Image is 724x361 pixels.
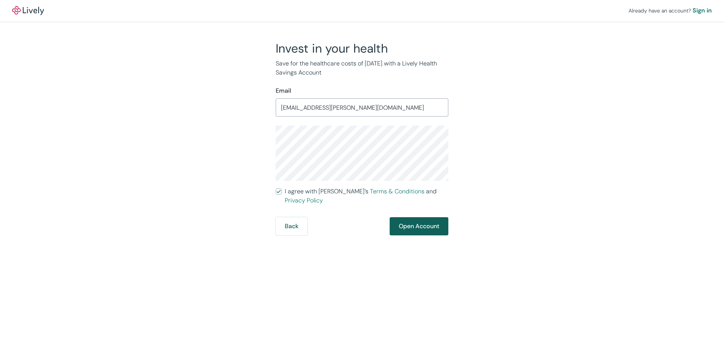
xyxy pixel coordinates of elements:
a: Privacy Policy [285,196,323,204]
h2: Invest in your health [276,41,448,56]
img: Lively [12,6,44,15]
span: I agree with [PERSON_NAME]’s and [285,187,448,205]
a: Sign in [693,6,712,15]
a: LivelyLively [12,6,44,15]
p: Save for the healthcare costs of [DATE] with a Lively Health Savings Account [276,59,448,77]
button: Open Account [390,217,448,235]
button: Back [276,217,307,235]
label: Email [276,86,291,95]
a: Terms & Conditions [370,187,424,195]
div: Already have an account? [629,6,712,15]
